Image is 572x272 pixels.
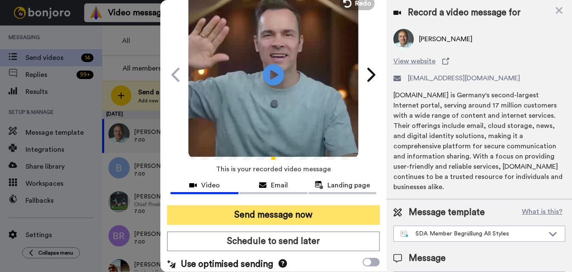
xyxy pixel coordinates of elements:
button: Send message now [167,205,380,225]
span: Message [409,252,446,265]
span: Use optimised sending [181,258,273,271]
span: Email [271,180,288,190]
span: Video [201,180,220,190]
div: [DOMAIN_NAME] is Germany's second-largest Internet portal, serving around 17 million customers wi... [393,90,565,192]
span: This is your recorded video message [216,160,331,178]
div: SDA Member Begrüßung All Styles [401,229,544,238]
button: Schedule to send later [167,232,380,251]
img: nextgen-template.svg [401,231,409,238]
button: What is this? [519,206,565,219]
a: View website [393,56,565,66]
span: [EMAIL_ADDRESS][DOMAIN_NAME] [408,73,520,83]
span: Message template [409,206,485,219]
span: View website [393,56,435,66]
span: Landing page [328,180,370,190]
